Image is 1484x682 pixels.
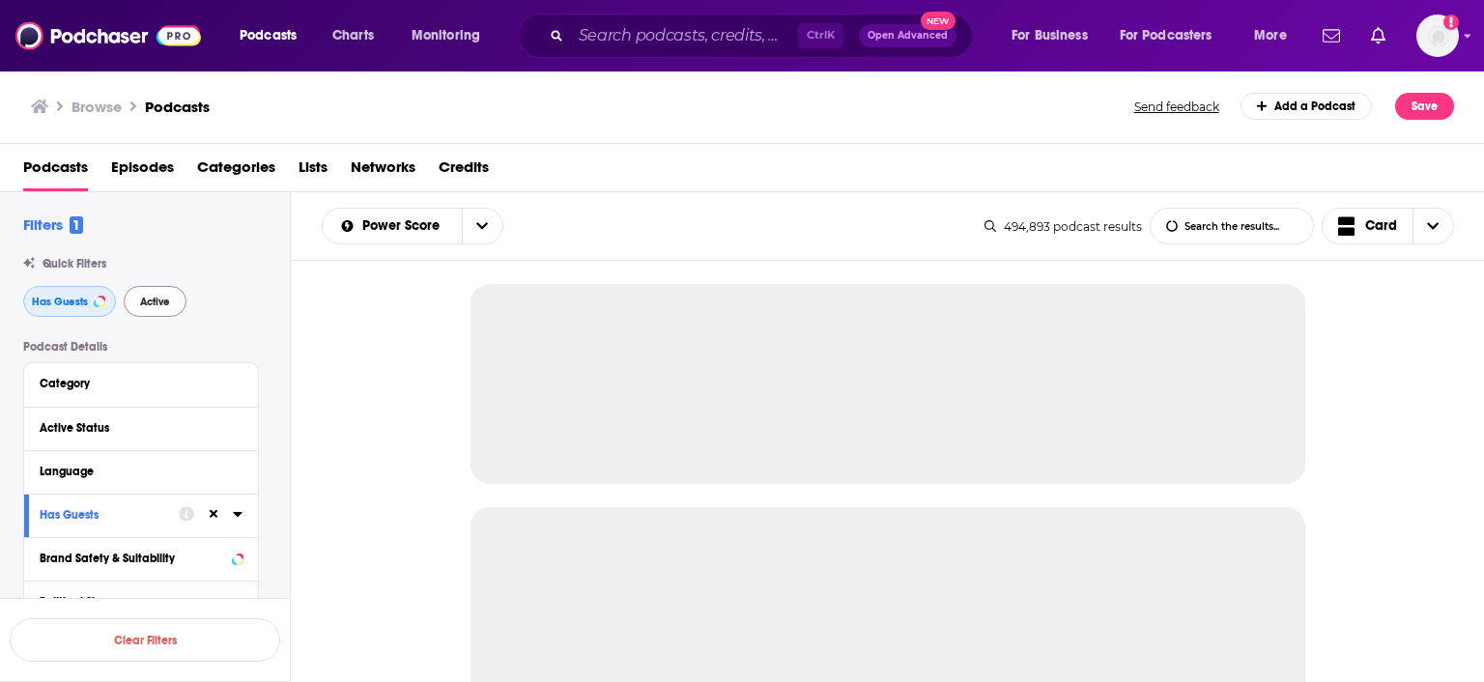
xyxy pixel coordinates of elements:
a: Podcasts [145,98,210,116]
button: open menu [462,209,502,243]
button: open menu [998,20,1112,51]
span: For Business [1012,22,1088,49]
img: User Profile [1416,14,1459,57]
button: Has Guests [40,502,179,526]
p: Podcast Details [23,340,259,354]
span: Active [140,297,170,307]
button: Active [124,286,186,317]
div: Has Guests [40,508,166,522]
span: Quick Filters [43,257,106,270]
span: Political Skew [40,595,113,609]
span: 1 [70,216,83,234]
button: Choose View [1322,208,1455,244]
div: Beta [121,596,142,609]
span: New [921,12,956,30]
button: open menu [1107,20,1241,51]
span: Has Guests [32,297,88,307]
div: Language [40,465,230,478]
div: Brand Safety & Suitability [40,552,226,565]
span: More [1254,22,1287,49]
button: Brand Safety & Suitability [40,546,243,570]
button: Open AdvancedNew [859,24,956,47]
button: Clear Filters [10,618,280,662]
div: Search podcasts, credits, & more... [536,14,991,58]
h2: Filters [23,215,83,234]
div: Category [40,377,230,390]
button: Has Guests [23,286,116,317]
a: Lists [299,152,328,191]
img: Podchaser - Follow, Share and Rate Podcasts [15,17,201,54]
a: Show notifications dropdown [1363,19,1393,52]
button: open menu [226,20,322,51]
a: Networks [351,152,415,191]
button: open menu [398,20,505,51]
button: Language [40,459,243,483]
span: Open Advanced [868,31,948,41]
a: Credits [439,152,489,191]
span: Card [1365,219,1397,233]
span: Charts [332,22,374,49]
button: Send feedback [1128,99,1225,115]
button: Save [1395,93,1454,120]
span: Monitoring [412,22,480,49]
h3: Browse [71,98,122,116]
button: Show profile menu [1416,14,1459,57]
button: Active Status [40,415,243,440]
a: Add a Podcast [1241,93,1373,120]
h2: Choose List sort [322,208,503,244]
input: Search podcasts, credits, & more... [571,20,798,51]
svg: Add a profile image [1443,14,1459,30]
button: open menu [1241,20,1311,51]
a: Podcasts [23,152,88,191]
div: 494,893 podcast results [985,219,1142,234]
span: For Podcasters [1120,22,1213,49]
span: Podcasts [240,22,297,49]
a: Categories [197,152,275,191]
button: Political SkewBeta [40,589,243,613]
a: Charts [320,20,385,51]
button: open menu [323,219,462,233]
span: Logged in as StraussPodchaser [1416,14,1459,57]
span: Power Score [362,219,446,233]
a: Show notifications dropdown [1315,19,1348,52]
div: Active Status [40,421,230,435]
a: Episodes [111,152,174,191]
span: Ctrl K [798,23,843,48]
button: Category [40,371,243,395]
